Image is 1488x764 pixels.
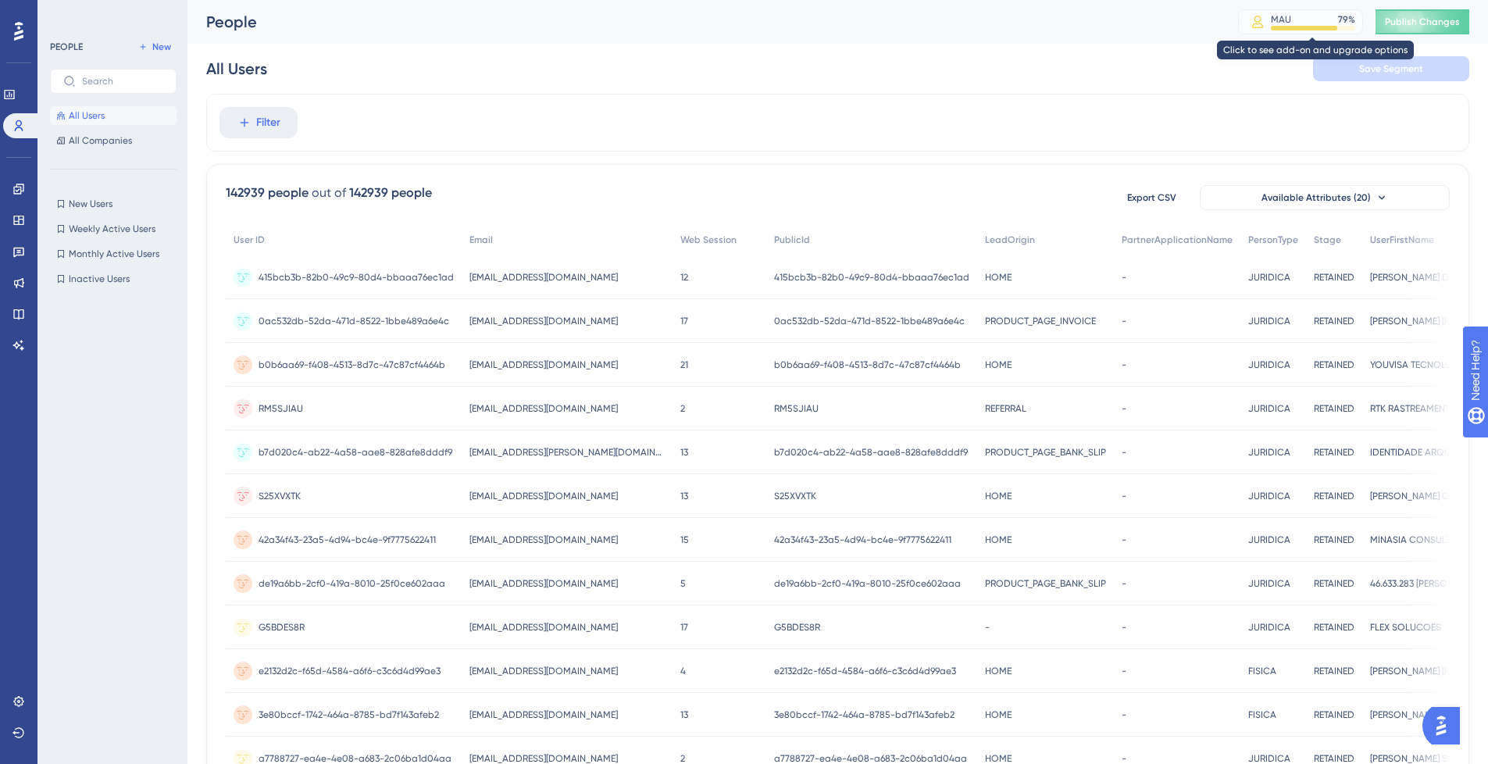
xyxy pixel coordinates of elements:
span: HOME [985,665,1012,677]
button: All Users [50,106,177,125]
span: PRODUCT_PAGE_INVOICE [985,315,1096,327]
button: Publish Changes [1376,9,1469,34]
span: 21 [680,359,688,371]
span: RETAINED [1314,577,1354,590]
span: [EMAIL_ADDRESS][DOMAIN_NAME] [469,490,618,502]
span: [EMAIL_ADDRESS][DOMAIN_NAME] [469,402,618,415]
span: Available Attributes (20) [1261,191,1371,204]
span: Inactive Users [69,273,130,285]
span: All Companies [69,134,132,147]
span: New Users [69,198,112,210]
div: PEOPLE [50,41,83,53]
span: PRODUCT_PAGE_BANK_SLIP [985,577,1106,590]
span: FLEX SOLUCOES [1370,621,1441,634]
span: RETAINED [1314,271,1354,284]
span: - [1122,534,1126,546]
span: [EMAIL_ADDRESS][DOMAIN_NAME] [469,315,618,327]
span: JURIDICA [1248,621,1290,634]
span: RETAINED [1314,402,1354,415]
span: G5BDES8R [259,621,305,634]
span: FISICA [1248,709,1276,721]
span: - [1122,315,1126,327]
div: People [206,11,1199,33]
div: 142939 people [226,184,309,202]
span: 2 [680,402,685,415]
span: JURIDICA [1248,446,1290,459]
span: 15 [680,534,689,546]
span: 0ac532db-52da-471d-8522-1bbe489a6e4c [774,315,965,327]
span: All Users [69,109,105,122]
div: All Users [206,58,267,80]
span: RETAINED [1314,534,1354,546]
span: [EMAIL_ADDRESS][DOMAIN_NAME] [469,359,618,371]
span: Weekly Active Users [69,223,155,235]
span: LeadOrigin [985,234,1035,246]
span: RM5SJIAU [259,402,303,415]
span: 13 [680,446,688,459]
span: HOME [985,271,1012,284]
span: PRODUCT_PAGE_BANK_SLIP [985,446,1106,459]
button: Inactive Users [50,270,177,288]
span: RETAINED [1314,359,1354,371]
span: RETAINED [1314,315,1354,327]
span: [EMAIL_ADDRESS][DOMAIN_NAME] [469,271,618,284]
span: New [152,41,171,53]
span: RM5SJIAU [774,402,819,415]
span: 4 [680,665,686,677]
button: Available Attributes (20) [1200,185,1450,210]
span: User ID [234,234,265,246]
span: PartnerApplicationName [1122,234,1233,246]
span: Monthly Active Users [69,248,159,260]
span: b0b6aa69-f408-4513-8d7c-47c87cf4464b [774,359,961,371]
input: Search [82,76,163,87]
button: New Users [50,195,177,213]
span: JURIDICA [1248,577,1290,590]
button: Filter [219,107,298,138]
span: UserFirstName [1370,234,1434,246]
span: e2132d2c-f65d-4584-a6f6-c3c6d4d99ae3 [774,665,956,677]
span: 5 [680,577,686,590]
span: - [1122,359,1126,371]
span: RETAINED [1314,621,1354,634]
span: - [1122,490,1126,502]
span: HOME [985,490,1012,502]
span: de19a6bb-2cf0-419a-8010-25f0ce602aaa [259,577,445,590]
span: - [1122,271,1126,284]
button: Save Segment [1313,56,1469,81]
span: JURIDICA [1248,402,1290,415]
div: MAU [1271,13,1291,26]
span: PublicId [774,234,810,246]
span: [EMAIL_ADDRESS][DOMAIN_NAME] [469,621,618,634]
span: 46.633.283 [PERSON_NAME] [1370,577,1486,590]
span: [EMAIL_ADDRESS][PERSON_NAME][DOMAIN_NAME] [469,446,665,459]
span: 3e80bccf-1742-464a-8785-bd7f143afeb2 [259,709,439,721]
span: Save Segment [1359,62,1423,75]
span: G5BDES8R [774,621,820,634]
span: 42a34f43-23a5-4d94-bc4e-9f7775622411 [259,534,436,546]
span: 415bcb3b-82b0-49c9-80d4-bbaaa76ec1ad [259,271,454,284]
iframe: UserGuiding AI Assistant Launcher [1422,702,1469,749]
div: 142939 people [349,184,432,202]
span: - [1122,621,1126,634]
span: 17 [680,621,688,634]
span: Publish Changes [1385,16,1460,28]
span: Email [469,234,493,246]
span: - [1122,665,1126,677]
button: Monthly Active Users [50,245,177,263]
span: JURIDICA [1248,490,1290,502]
span: b7d020c4-ab22-4a58-aae8-828afe8dddf9 [774,446,968,459]
span: HOME [985,534,1012,546]
span: 415bcb3b-82b0-49c9-80d4-bbaaa76ec1ad [774,271,969,284]
span: 17 [680,315,688,327]
span: 0ac532db-52da-471d-8522-1bbe489a6e4c [259,315,449,327]
span: [EMAIL_ADDRESS][DOMAIN_NAME] [469,534,618,546]
span: 13 [680,709,688,721]
span: Web Session [680,234,737,246]
span: [EMAIL_ADDRESS][DOMAIN_NAME] [469,577,618,590]
span: JURIDICA [1248,271,1290,284]
button: Weekly Active Users [50,220,177,238]
span: de19a6bb-2cf0-419a-8010-25f0ce602aaa [774,577,961,590]
span: b7d020c4-ab22-4a58-aae8-828afe8dddf9 [259,446,452,459]
span: JURIDICA [1248,315,1290,327]
span: - [1122,709,1126,721]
